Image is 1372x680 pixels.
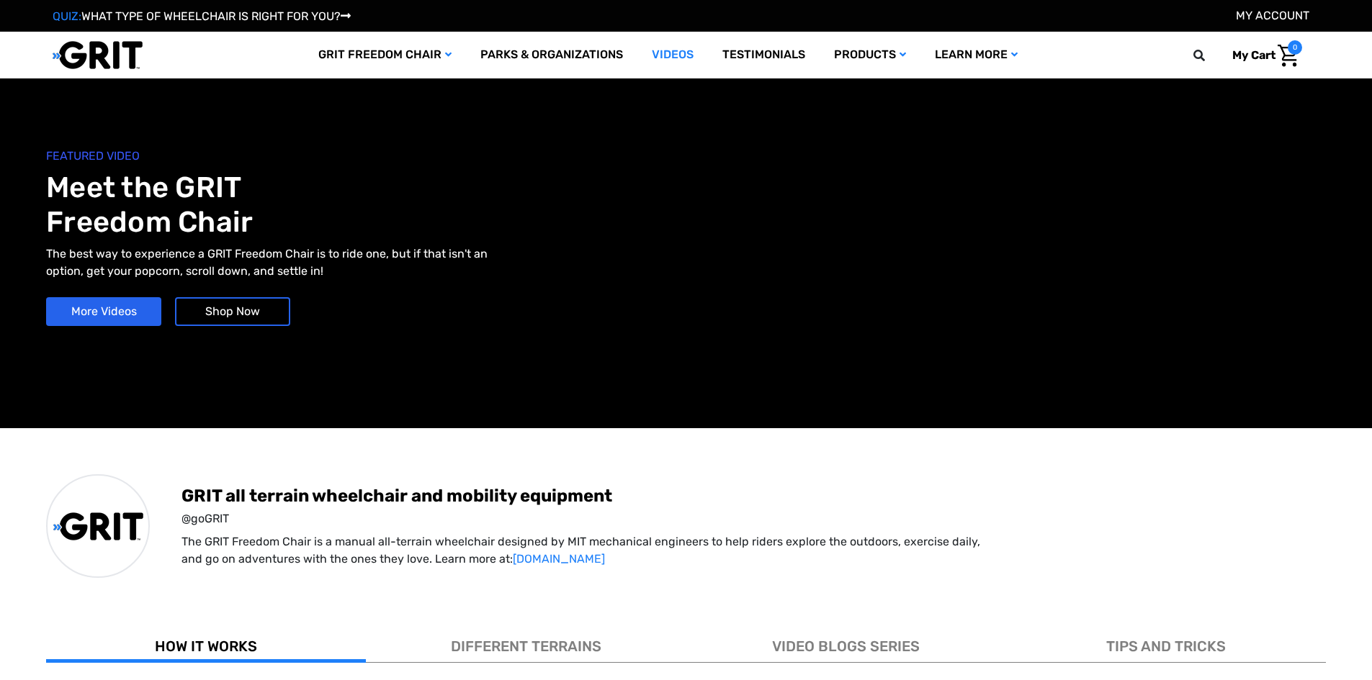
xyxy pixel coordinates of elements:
a: Account [1236,9,1309,22]
a: Parks & Organizations [466,32,637,78]
input: Search [1200,40,1221,71]
a: Videos [637,32,708,78]
a: QUIZ:WHAT TYPE OF WHEELCHAIR IS RIGHT FOR YOU? [53,9,351,23]
iframe: YouTube video player [694,125,1319,377]
span: @goGRIT [181,510,1326,527]
p: The GRIT Freedom Chair is a manual all-terrain wheelchair designed by MIT mechanical engineers to... [181,533,982,568]
a: Learn More [920,32,1032,78]
img: GRIT All-Terrain Wheelchair and Mobility Equipment [53,512,143,541]
span: VIDEO BLOGS SERIES [772,638,920,655]
span: My Cart [1232,48,1275,62]
span: FEATURED VIDEO [46,148,686,165]
p: The best way to experience a GRIT Freedom Chair is to ride one, but if that isn't an option, get ... [46,245,494,280]
h1: Meet the GRIT Freedom Chair [46,171,686,240]
a: More Videos [46,297,161,326]
img: GRIT All-Terrain Wheelchair and Mobility Equipment [53,40,143,70]
span: QUIZ: [53,9,81,23]
a: [DOMAIN_NAME] [513,552,605,566]
a: Shop Now [175,297,290,326]
span: GRIT all terrain wheelchair and mobility equipment [181,484,1326,507]
span: TIPS AND TRICKS [1106,638,1226,655]
img: Cart [1278,45,1299,67]
span: HOW IT WORKS [155,638,257,655]
a: Products [820,32,920,78]
span: DIFFERENT TERRAINS [451,638,601,655]
span: 0 [1288,40,1302,55]
a: GRIT Freedom Chair [304,32,466,78]
a: Testimonials [708,32,820,78]
a: Cart with 0 items [1221,40,1302,71]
